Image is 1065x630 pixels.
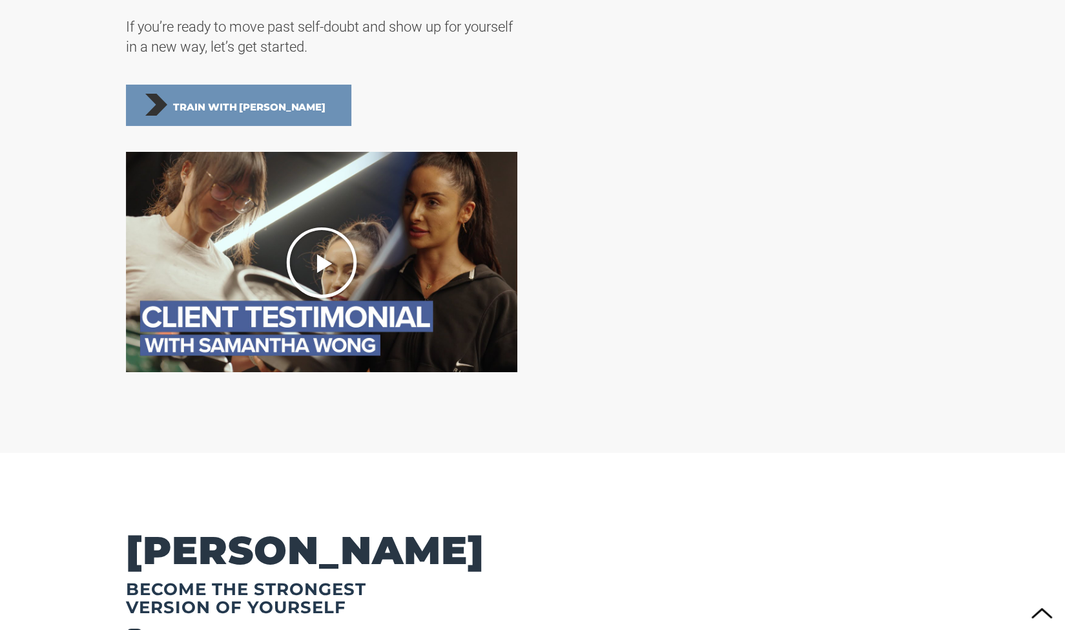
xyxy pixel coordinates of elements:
h2: Become the Strongest Version of Yourself [126,580,399,617]
p: If you’re ready to move past self-doubt and show up for yourself in a new way, let’s get started. [126,17,516,58]
h2: [PERSON_NAME] [126,534,516,567]
a: Train with [PERSON_NAME] [126,85,352,127]
span: Train with [PERSON_NAME] [173,93,326,121]
div: Play Video [285,226,358,299]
